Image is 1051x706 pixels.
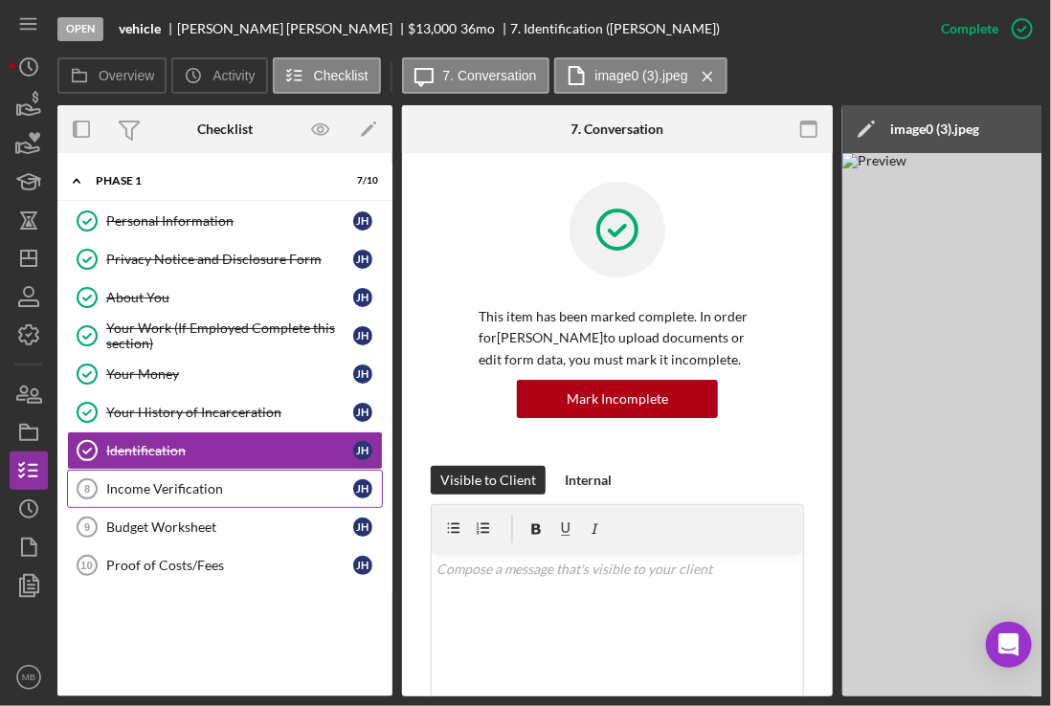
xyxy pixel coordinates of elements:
button: Mark Incomplete [517,380,718,418]
div: Income Verification [106,481,353,496]
div: J H [353,250,372,269]
a: Personal InformationJH [67,202,383,240]
div: Budget Worksheet [106,519,353,535]
div: J H [353,441,372,460]
a: 9Budget WorksheetJH [67,508,383,546]
div: J H [353,364,372,384]
div: Checklist [197,121,253,137]
a: 10Proof of Costs/FeesJH [67,546,383,585]
div: [PERSON_NAME] [PERSON_NAME] [177,21,409,36]
div: Open Intercom Messenger [986,622,1032,668]
div: Proof of Costs/Fees [106,558,353,573]
a: Your History of IncarcerationJH [67,393,383,431]
label: Checklist [314,68,369,83]
button: Complete [922,10,1041,48]
div: 7. Conversation [571,121,664,137]
label: Activity [212,68,255,83]
a: IdentificationJH [67,431,383,470]
tspan: 10 [80,560,92,571]
div: 36 mo [460,21,495,36]
div: Identification [106,443,353,458]
div: Visible to Client [440,466,536,495]
p: This item has been marked complete. In order for [PERSON_NAME] to upload documents or edit form d... [479,306,756,370]
div: Mark Incomplete [567,380,668,418]
div: Complete [941,10,998,48]
label: image0 (3).jpeg [595,68,688,83]
div: Your Money [106,366,353,382]
a: Your Work (If Employed Complete this section)JH [67,317,383,355]
button: Internal [555,466,621,495]
div: Your History of Incarceration [106,405,353,420]
text: MB [22,673,35,683]
tspan: 9 [84,521,90,533]
button: MB [10,658,48,696]
label: Overview [99,68,154,83]
div: Your Work (If Employed Complete this section) [106,320,353,351]
span: $13,000 [409,20,458,36]
a: Privacy Notice and Disclosure FormJH [67,240,383,278]
div: Internal [565,466,612,495]
button: Overview [57,57,167,94]
a: About YouJH [67,278,383,317]
div: J H [353,556,372,575]
label: 7. Conversation [443,68,537,83]
div: Privacy Notice and Disclosure Form [106,252,353,267]
b: vehicle [119,21,161,36]
button: Activity [171,57,267,94]
div: Open [57,17,103,41]
div: J H [353,288,372,307]
div: image0 (3).jpeg [890,121,979,137]
button: Visible to Client [431,466,546,495]
div: 7. Identification ([PERSON_NAME]) [511,21,721,36]
tspan: 8 [84,483,90,495]
a: Your MoneyJH [67,355,383,393]
button: Checklist [273,57,381,94]
a: 8Income VerificationJH [67,470,383,508]
div: J H [353,211,372,231]
div: Phase 1 [96,175,330,187]
button: image0 (3).jpeg [554,57,727,94]
div: J H [353,403,372,422]
div: J H [353,326,372,345]
div: 7 / 10 [344,175,378,187]
div: Personal Information [106,213,353,229]
div: J H [353,518,372,537]
button: 7. Conversation [402,57,549,94]
div: J H [353,479,372,498]
div: About You [106,290,353,305]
